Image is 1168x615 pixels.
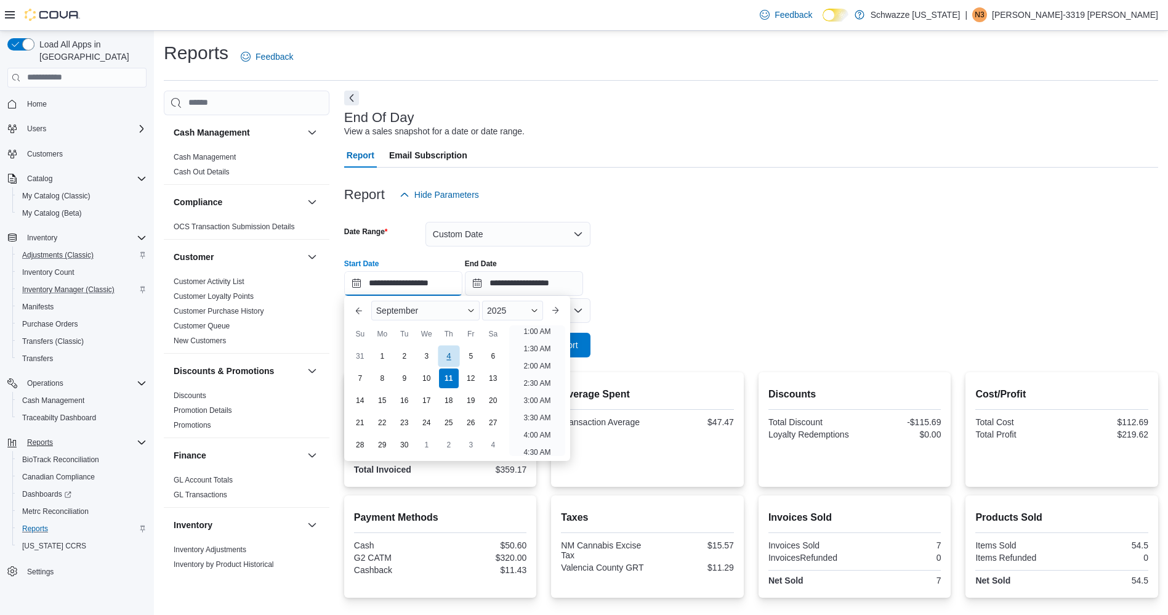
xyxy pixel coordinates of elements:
div: day-6 [483,346,503,366]
span: My Catalog (Classic) [17,189,147,203]
li: 1:30 AM [518,341,555,356]
button: Discounts & Promotions [174,365,302,377]
span: Adjustments (Classic) [22,250,94,260]
h2: Taxes [561,510,734,525]
span: Metrc Reconciliation [17,504,147,519]
button: Operations [22,376,68,391]
a: New Customers [174,336,226,345]
div: 54.5 [1065,576,1148,585]
div: day-15 [373,391,392,410]
div: day-27 [483,413,503,433]
div: day-29 [373,435,392,455]
p: [PERSON_NAME]-3319 [PERSON_NAME] [992,7,1158,22]
li: 3:00 AM [518,393,555,408]
a: Discounts [174,391,206,400]
button: Previous Month [349,301,369,320]
a: Settings [22,564,58,579]
div: day-26 [461,413,481,433]
div: day-23 [395,413,414,433]
label: End Date [465,259,497,269]
nav: Complex example [7,90,147,613]
button: Customer [174,251,302,263]
span: September [376,306,418,316]
div: Cashback [354,565,438,575]
span: Inventory [22,230,147,245]
div: day-4 [483,435,503,455]
div: $320.00 [443,553,526,563]
div: day-28 [350,435,370,455]
button: Inventory [174,519,302,531]
span: OCS Transaction Submission Details [174,222,295,232]
span: Traceabilty Dashboard [17,410,147,425]
a: My Catalog (Classic) [17,189,95,203]
h2: Discounts [768,387,941,402]
span: Feedback [775,9,812,21]
div: Fr [461,324,481,344]
span: Manifests [17,299,147,314]
span: Dashboards [22,489,71,499]
div: Button. Open the month selector. September is currently selected. [371,301,480,320]
button: Customer [305,250,320,264]
span: Feedback [256,51,293,63]
button: [US_STATE] CCRS [12,537,151,555]
a: BioTrack Reconciliation [17,452,104,467]
span: 2025 [487,306,506,316]
input: Press the down key to enter a popover containing a calendar. Press the escape key to close the po... [344,271,462,296]
button: Custom Date [425,222,590,246]
div: day-16 [395,391,414,410]
span: Settings [27,567,54,577]
span: Home [27,99,47,109]
li: 4:30 AM [518,445,555,460]
a: Inventory Count [17,265,79,280]
span: Inventory Count [22,267,75,277]
div: day-13 [483,369,503,388]
div: Th [439,324,459,344]
span: Traceabilty Dashboard [22,413,96,423]
div: $0.00 [857,430,941,439]
button: Cash Management [12,392,151,409]
h2: Invoices Sold [768,510,941,525]
span: Purchase Orders [17,317,147,332]
span: Reports [22,435,147,450]
button: Finance [305,448,320,463]
div: Valencia County GRT [561,563,645,572]
div: day-14 [350,391,370,410]
span: Inventory Manager (Classic) [17,282,147,297]
span: My Catalog (Classic) [22,191,91,201]
div: Tu [395,324,414,344]
span: Dashboards [17,487,147,502]
span: Report [347,143,374,168]
button: Manifests [12,298,151,316]
button: Catalog [2,170,151,187]
a: OCS Transaction Submission Details [174,222,295,231]
button: Metrc Reconciliation [12,503,151,520]
div: Total Profit [975,430,1059,439]
a: Dashboards [17,487,76,502]
div: day-9 [395,369,414,388]
a: Traceabilty Dashboard [17,410,101,425]
div: $359.17 [443,465,526,474]
span: Transfers (Classic) [17,334,147,349]
label: Start Date [344,259,379,269]
button: Canadian Compliance [12,468,151,486]
div: day-17 [417,391,437,410]
div: day-3 [461,435,481,455]
button: Inventory [305,518,320,532]
div: 7 [857,576,941,585]
span: Customers [27,149,63,159]
button: Home [2,95,151,113]
a: GL Account Totals [174,476,233,484]
span: Customer Activity List [174,277,244,287]
span: N3 [975,7,984,22]
button: Hide Parameters [395,182,484,207]
h3: Report [344,187,385,202]
span: Users [27,124,46,134]
div: $11.29 [650,563,734,572]
span: Reports [22,524,48,534]
span: Customer Loyalty Points [174,291,254,301]
span: Cash Management [17,393,147,408]
span: Customer Purchase History [174,306,264,316]
a: Adjustments (Classic) [17,248,99,263]
div: -$115.69 [857,417,941,427]
h2: Cost/Profit [975,387,1148,402]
